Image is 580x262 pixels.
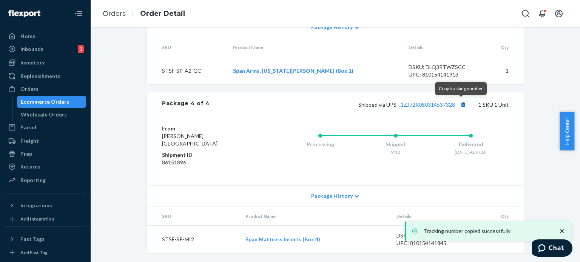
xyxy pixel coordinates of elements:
[439,86,483,91] span: Copy tracking number
[162,133,217,147] span: [PERSON_NAME][GEOGRAPHIC_DATA]
[5,70,86,82] a: Replenishments
[485,38,524,57] th: Qty
[20,216,54,222] div: Add Integration
[147,57,227,84] td: STSF-SP-A2-GC
[5,161,86,173] a: Returns
[458,100,468,109] button: Copy tracking number
[311,192,353,200] span: Package History
[20,137,39,145] div: Freight
[162,159,252,166] dd: 86151896
[5,233,86,245] button: Fast Tags
[20,176,46,184] div: Reporting
[20,32,35,40] div: Home
[21,111,67,118] div: Wholesale Orders
[147,225,239,253] td: STSF-SP-MI2
[5,30,86,42] a: Home
[233,67,353,74] a: Span Arms, [US_STATE][PERSON_NAME] (Box 1)
[358,141,433,148] div: Shipped
[518,6,533,21] button: Open Search Box
[245,236,320,242] a: Span Mattress Inserts (Box 4)
[5,248,86,257] a: Add Fast Tag
[5,174,86,186] a: Reporting
[162,125,252,132] dt: From
[358,149,433,155] div: 9/12
[78,45,84,53] div: 1
[532,239,572,258] iframe: Opens a widget where you can chat to one of our agents
[227,38,403,57] th: Product Name
[396,232,467,239] div: DSKU: DD8HSB7A3HV
[396,239,467,247] div: UPC: 810154141845
[409,63,480,71] div: DSKU: DLQ3RTWZSCC
[485,57,524,84] td: 1
[282,141,358,148] div: Processing
[558,227,566,235] svg: close toast
[20,150,32,158] div: Prep
[17,96,86,108] a: Ecommerce Orders
[5,57,86,69] a: Inventory
[71,6,86,21] button: Close Navigation
[20,45,43,53] div: Inbounds
[97,3,191,25] ol: breadcrumbs
[5,199,86,211] button: Integrations
[162,100,210,109] div: Package 4 of 4
[20,249,48,256] div: Add Fast Tag
[20,235,45,243] div: Fast Tags
[5,215,86,224] a: Add Integration
[20,202,52,209] div: Integrations
[210,100,509,109] div: 1 SKU 1 Unit
[401,101,455,108] a: 1ZJ72R080314537328
[403,38,486,57] th: Details
[17,109,86,121] a: Wholesale Orders
[560,112,574,150] button: Help Center
[20,85,39,93] div: Orders
[103,9,126,18] a: Orders
[20,72,60,80] div: Replenishments
[147,38,227,57] th: SKU
[433,141,509,148] div: Delivered
[140,9,185,18] a: Order Detail
[535,6,550,21] button: Open notifications
[5,135,86,147] a: Freight
[162,151,252,159] dt: Shipment ID
[20,59,45,66] div: Inventory
[5,121,86,133] a: Parcel
[147,207,239,226] th: SKU
[20,163,40,170] div: Returns
[239,207,390,226] th: Product Name
[5,148,86,160] a: Prep
[424,227,551,235] p: Tracking number copied successfully
[8,10,40,17] img: Flexport logo
[5,83,86,95] a: Orders
[311,23,353,31] span: Package History
[358,101,468,108] span: Shipped via UPS
[473,207,524,226] th: Qty
[390,207,474,226] th: Details
[433,149,509,155] div: [DATE] 9am EDT
[20,124,36,131] div: Parcel
[409,71,480,78] div: UPC: 810154141913
[5,43,86,55] a: Inbounds1
[21,98,69,106] div: Ecommerce Orders
[551,6,566,21] button: Open account menu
